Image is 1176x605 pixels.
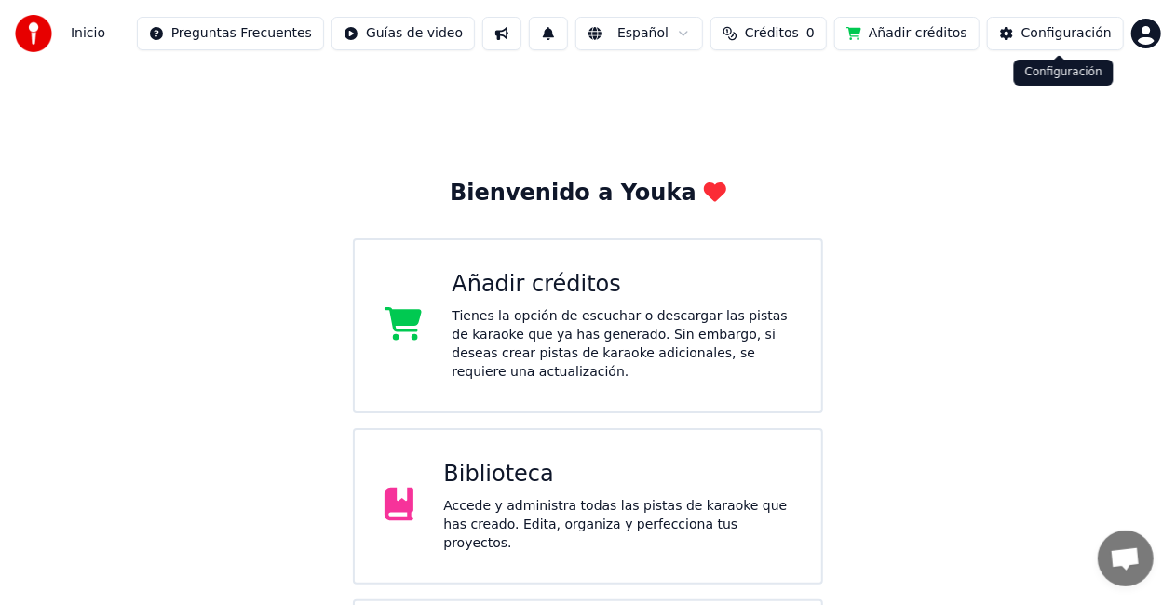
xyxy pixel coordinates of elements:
span: Créditos [745,24,799,43]
button: Guías de video [331,17,475,50]
button: Configuración [987,17,1124,50]
span: Inicio [71,24,105,43]
span: 0 [806,24,815,43]
div: Biblioteca [443,460,791,490]
div: Chat abierto [1098,531,1154,586]
div: Accede y administra todas las pistas de karaoke que has creado. Edita, organiza y perfecciona tus... [443,497,791,553]
button: Añadir créditos [834,17,980,50]
nav: breadcrumb [71,24,105,43]
div: Bienvenido a Youka [450,179,726,208]
div: Configuración [1014,60,1114,86]
button: Preguntas Frecuentes [137,17,324,50]
button: Créditos0 [710,17,827,50]
img: youka [15,15,52,52]
div: Añadir créditos [452,270,791,300]
div: Configuración [1021,24,1112,43]
div: Tienes la opción de escuchar o descargar las pistas de karaoke que ya has generado. Sin embargo, ... [452,307,791,382]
